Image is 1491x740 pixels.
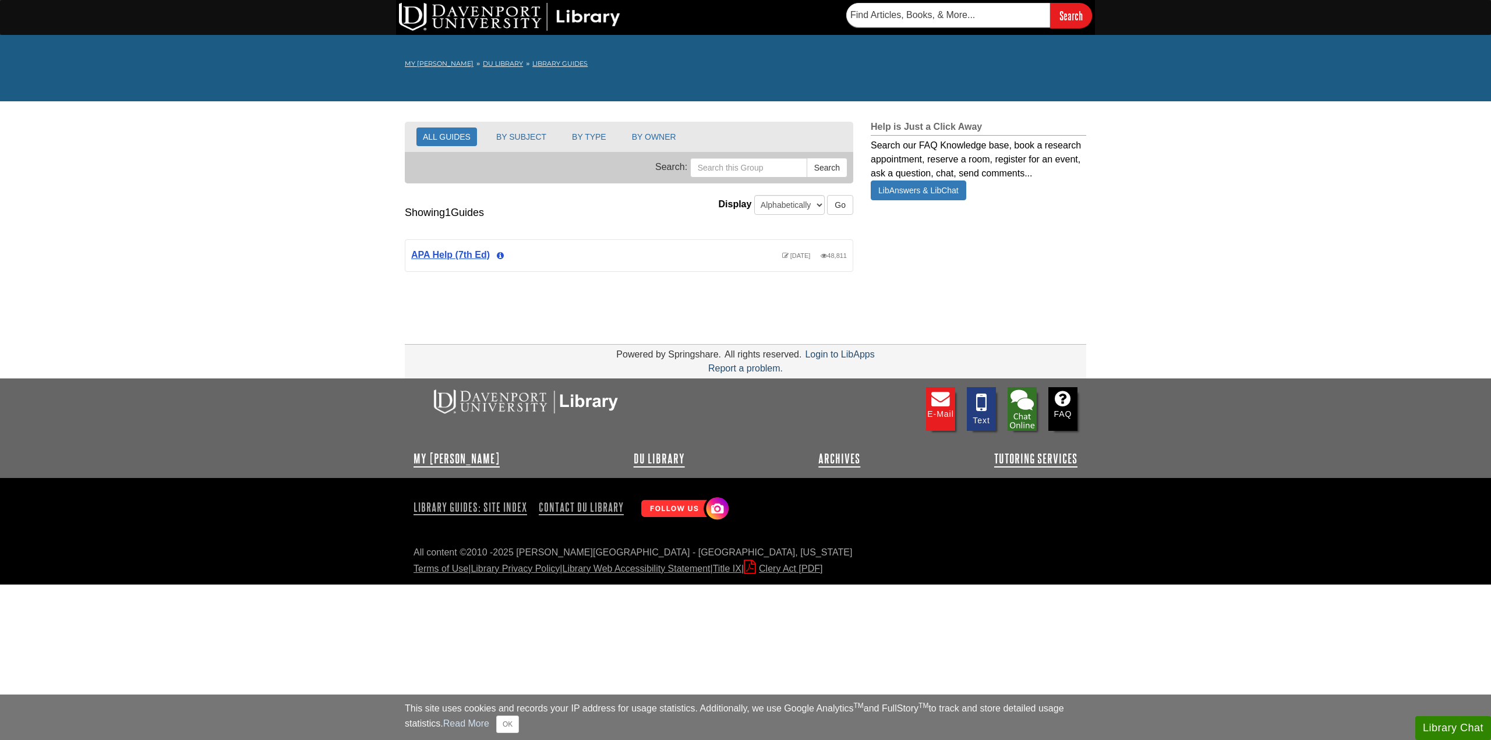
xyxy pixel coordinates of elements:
img: Library Chat [1008,387,1037,431]
a: E-mail [926,387,955,431]
a: LibAnswers & LibChat [871,180,966,200]
a: Read More [443,718,489,728]
img: DU Library [399,3,620,31]
a: Library Privacy Policy [471,564,560,573]
a: Text [967,387,996,431]
form: Searches DU Library's articles, books, and more [846,3,1092,28]
div: All content ©2010 - 2025 [PERSON_NAME][GEOGRAPHIC_DATA] - [GEOGRAPHIC_DATA], [US_STATE] | | | | [414,546,1077,576]
span: 1 [445,207,451,218]
button: Search [807,158,847,178]
a: Library Guides: Site Index [414,497,532,517]
div: Search our FAQ Knowledge base, book a research appointment, reserve a room, register for an event... [871,136,1086,180]
button: Close [496,716,519,733]
sup: TM [853,702,863,710]
input: Find Articles, Books, & More... [846,3,1050,27]
a: My [PERSON_NAME] [414,452,500,466]
span: Number of visits this year [821,252,847,259]
button: Library Chat [1415,716,1491,740]
button: BY OWNER [626,128,683,146]
span: Search: [655,162,687,172]
img: Follow Us! Instagram [635,493,732,526]
a: APA Help (7th Ed) [411,250,490,260]
label: Display [718,197,751,211]
a: Terms of Use [414,564,468,573]
li: Chat with Library [1008,387,1037,431]
a: Contact DU Library [534,497,628,517]
h2: Showing Guides [405,207,484,219]
button: Go [827,195,853,215]
div: All rights reserved. [723,349,804,359]
div: This site uses cookies and records your IP address for usage statistics. Additionally, we use Goo... [405,702,1086,733]
div: Powered by Springshare. [614,349,723,359]
a: My [PERSON_NAME] [405,59,474,69]
a: Library Web Accessibility Statement [563,564,711,573]
a: Clery Act [744,564,822,573]
a: Login to LibApps [805,349,874,359]
sup: TM [918,702,928,710]
section: List of Guides [405,225,853,273]
button: ALL GUIDES [416,128,477,146]
button: BY TYPE [566,128,613,146]
input: Search [1050,3,1092,28]
h2: Help is Just a Click Away [871,122,1086,136]
a: Title IX [713,564,741,573]
a: DU Library [483,59,523,68]
a: Archives [818,452,860,466]
a: DU Library [634,452,685,466]
a: Report a problem. [708,363,783,373]
a: FAQ [1048,387,1077,431]
img: DU Libraries [414,387,635,415]
span: Last Updated [782,252,811,259]
button: BY SUBJECT [490,128,553,146]
input: Search this Group [690,158,807,178]
a: Tutoring Services [994,452,1077,466]
nav: breadcrumb [405,56,1086,75]
a: Library Guides [532,59,588,68]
